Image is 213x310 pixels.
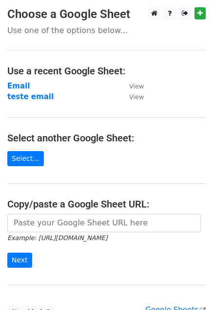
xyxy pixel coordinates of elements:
h4: Select another Google Sheet: [7,132,206,144]
a: View [119,82,144,90]
small: Example: [URL][DOMAIN_NAME] [7,234,107,241]
small: View [129,93,144,101]
a: teste email [7,92,54,101]
input: Paste your Google Sheet URL here [7,214,201,232]
small: View [129,83,144,90]
a: Select... [7,151,44,166]
h4: Use a recent Google Sheet: [7,65,206,77]
h4: Copy/paste a Google Sheet URL: [7,198,206,210]
a: Email [7,82,30,90]
a: View [119,92,144,101]
h3: Choose a Google Sheet [7,7,206,21]
input: Next [7,253,32,268]
p: Use one of the options below... [7,25,206,35]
